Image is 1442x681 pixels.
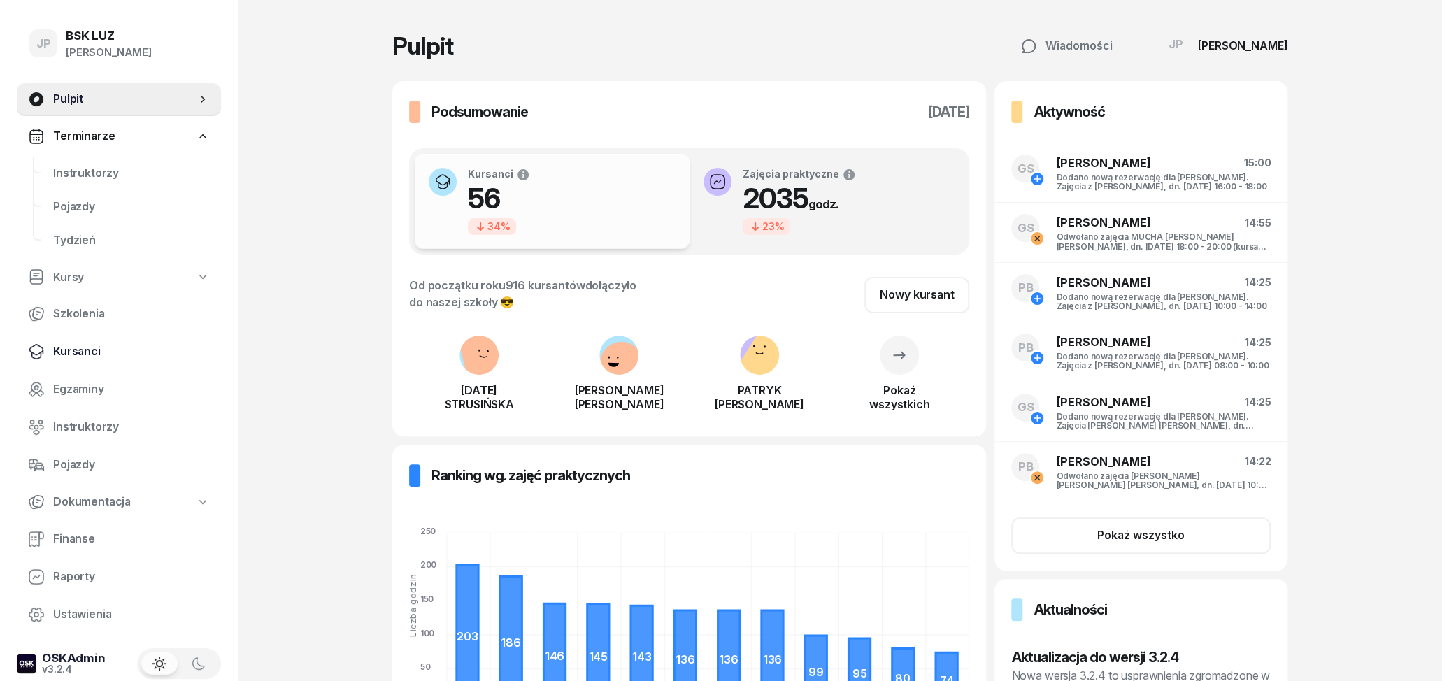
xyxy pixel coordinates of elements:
[17,335,221,368] a: Kursanci
[1056,215,1150,229] span: [PERSON_NAME]
[880,286,954,304] div: Nowy kursant
[42,224,221,257] a: Tydzień
[66,30,152,42] div: BSK LUZ
[53,456,210,474] span: Pojazdy
[1245,455,1271,467] span: 14:22
[829,383,969,411] div: Pokaż wszystkich
[1198,40,1287,51] div: [PERSON_NAME]
[420,627,435,638] tspan: 100
[53,268,84,287] span: Kursy
[1056,275,1150,289] span: [PERSON_NAME]
[42,190,221,224] a: Pojazdy
[1056,471,1271,489] div: Odwołano zajęcia [PERSON_NAME] [PERSON_NAME] [PERSON_NAME], dn. [DATE] 10:00 - 12:00 (kursant odw...
[53,568,210,586] span: Raporty
[420,594,434,604] tspan: 150
[420,661,431,672] tspan: 50
[392,34,453,58] h1: Pulpit
[17,598,221,631] a: Ustawienia
[53,493,131,511] span: Dokumentacja
[53,127,115,145] span: Terminarze
[549,383,689,411] div: [PERSON_NAME] [PERSON_NAME]
[505,278,585,292] span: 916 kursantów
[420,526,436,536] tspan: 250
[17,261,221,294] a: Kursy
[409,364,549,411] a: [DATE]STRUSIŃSKA
[690,364,829,411] a: PATRYK[PERSON_NAME]
[53,164,210,182] span: Instruktorzy
[1056,173,1271,191] div: Dodano nową rezerwację dla [PERSON_NAME]. Zajęcia z [PERSON_NAME], dn. [DATE] 16:00 - 18:00
[808,197,838,211] small: godz.
[743,218,790,235] div: 23%
[415,154,690,249] button: Kursanci5634%
[1005,28,1128,64] button: Wiadomości
[17,297,221,331] a: Szkolenia
[53,380,210,399] span: Egzaminy
[1245,276,1271,288] span: 14:25
[36,38,51,50] span: JP
[53,305,210,323] span: Szkolenia
[994,81,1287,571] a: AktywnośćGS[PERSON_NAME]15:00Dodano nową rezerwację dla [PERSON_NAME]. Zajęcia z [PERSON_NAME], d...
[1169,38,1183,50] span: JP
[42,652,106,664] div: OSKAdmin
[1056,352,1271,370] div: Dodano nową rezerwację dla [PERSON_NAME]. Zajęcia z [PERSON_NAME], dn. [DATE] 08:00 - 10:00
[42,157,221,190] a: Instruktorzy
[17,120,221,152] a: Terminarze
[690,154,964,249] button: Zajęcia praktyczne2035godz.23%
[17,448,221,482] a: Pojazdy
[53,605,210,624] span: Ustawienia
[1017,401,1034,413] span: GS
[17,560,221,594] a: Raporty
[53,90,196,108] span: Pulpit
[17,486,221,518] a: Dokumentacja
[1011,646,1271,668] h3: Aktualizacja do wersji 3.2.4
[1245,336,1271,348] span: 14:25
[1245,396,1271,408] span: 14:25
[1056,292,1271,310] div: Dodano nową rezerwację dla [PERSON_NAME]. Zajęcia z [PERSON_NAME], dn. [DATE] 10:00 - 14:00
[66,43,152,62] div: [PERSON_NAME]
[53,530,210,548] span: Finanse
[420,559,437,570] tspan: 200
[409,277,636,310] div: Od początku roku dołączyło do naszej szkoły 😎
[17,522,221,556] a: Finanse
[53,343,210,361] span: Kursanci
[468,182,530,215] h1: 56
[1017,163,1034,175] span: GS
[17,654,36,673] img: logo-xs-dark@2x.png
[1056,395,1150,409] span: [PERSON_NAME]
[1018,342,1033,354] span: PB
[53,198,210,216] span: Pojazdy
[1244,157,1271,169] span: 15:00
[53,231,210,250] span: Tydzień
[1056,156,1150,170] span: [PERSON_NAME]
[468,218,516,235] div: 34%
[1018,282,1033,294] span: PB
[53,418,210,436] span: Instruktorzy
[1017,222,1034,234] span: GS
[17,410,221,444] a: Instruktorzy
[864,277,969,313] a: Nowy kursant
[829,352,969,411] a: Pokażwszystkich
[431,101,528,123] h3: Podsumowanie
[42,664,106,674] div: v3.2.4
[1020,37,1113,55] div: Wiadomości
[17,83,221,116] a: Pulpit
[549,364,689,411] a: [PERSON_NAME][PERSON_NAME]
[1056,454,1150,468] span: [PERSON_NAME]
[743,182,856,215] h1: 2035
[1097,526,1185,545] div: Pokaż wszystko
[468,168,530,182] div: Kursanci
[17,373,221,406] a: Egzaminy
[690,383,829,411] div: PATRYK [PERSON_NAME]
[927,101,969,123] h3: [DATE]
[1018,461,1033,473] span: PB
[1245,217,1271,229] span: 14:55
[1056,412,1271,430] div: Dodano nową rezerwację dla [PERSON_NAME]. Zajęcia [PERSON_NAME] [PERSON_NAME], dn. [DATE] 06:00 -...
[431,464,630,487] h3: Ranking wg. zajęć praktycznych
[1011,517,1271,554] button: Pokaż wszystko
[1056,335,1150,349] span: [PERSON_NAME]
[409,383,549,411] div: [DATE] STRUSIŃSKA
[1056,232,1271,250] div: Odwołano zajęcia MUCHA [PERSON_NAME] [PERSON_NAME], dn. [DATE] 18:00 - 20:00 (kursant odwołał)
[1034,598,1106,621] h3: Aktualności
[743,168,856,182] div: Zajęcia praktyczne
[408,573,417,637] div: Liczba godzin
